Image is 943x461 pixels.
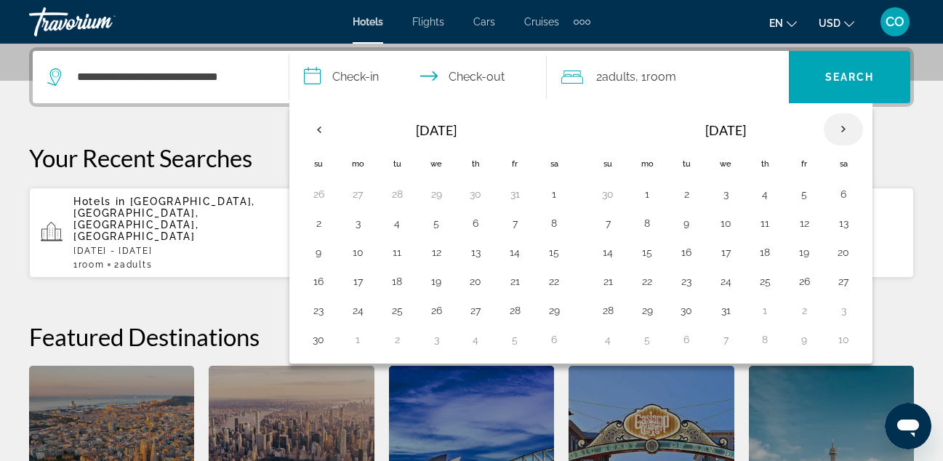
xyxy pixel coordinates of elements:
button: Day 6 [542,329,566,350]
span: 2 [596,67,635,87]
button: Day 28 [596,300,619,321]
th: [DATE] [627,113,824,148]
button: Day 27 [464,300,487,321]
button: Day 4 [596,329,619,350]
button: Day 12 [425,242,448,262]
button: Day 7 [596,213,619,233]
p: [DATE] - [DATE] [73,246,302,256]
button: Day 7 [714,329,737,350]
button: Day 26 [425,300,448,321]
button: Day 6 [675,329,698,350]
button: Day 20 [464,271,487,292]
button: Day 8 [753,329,777,350]
button: Day 15 [542,242,566,262]
button: Day 22 [635,271,659,292]
button: Day 24 [346,300,369,321]
span: Hotels in [73,196,126,207]
button: Day 27 [832,271,855,292]
iframe: Botón para iniciar la ventana de mensajería [885,403,931,449]
button: Day 2 [675,184,698,204]
span: 2 [114,260,152,270]
button: Day 30 [596,184,619,204]
button: Select check in and out date [289,51,546,103]
button: Travelers: 2 adults, 0 children [547,51,789,103]
button: Day 4 [385,213,409,233]
button: Extra navigation items [574,10,590,33]
button: Day 28 [385,184,409,204]
button: Day 22 [542,271,566,292]
button: Day 12 [792,213,816,233]
button: Day 9 [307,242,330,262]
button: Day 5 [425,213,448,233]
button: Day 10 [714,213,737,233]
button: Change language [769,12,797,33]
button: Day 1 [635,184,659,204]
button: Day 17 [714,242,737,262]
a: Cars [473,16,495,28]
a: Hotels [353,16,383,28]
button: Day 14 [503,242,526,262]
span: , 1 [635,67,676,87]
button: Day 7 [503,213,526,233]
button: Day 20 [832,242,855,262]
button: Day 19 [792,242,816,262]
span: Adults [602,70,635,84]
button: Day 1 [753,300,777,321]
button: Day 1 [346,329,369,350]
button: Day 25 [753,271,777,292]
button: Day 2 [792,300,816,321]
table: Left calendar grid [299,113,574,354]
button: Day 6 [832,184,855,204]
button: Day 15 [635,242,659,262]
span: Adults [120,260,152,270]
button: Day 29 [425,184,448,204]
button: Day 27 [346,184,369,204]
a: Flights [412,16,444,28]
span: CO [886,15,904,29]
button: Day 4 [753,184,777,204]
div: Search widget [33,51,910,103]
button: Day 16 [675,242,698,262]
button: Day 19 [425,271,448,292]
button: Day 18 [753,242,777,262]
button: Day 31 [503,184,526,204]
button: Day 31 [714,300,737,321]
button: Day 24 [714,271,737,292]
button: Day 10 [346,242,369,262]
a: Cruises [524,16,559,28]
span: Search [825,71,875,83]
span: en [769,17,783,29]
button: Day 14 [596,242,619,262]
span: USD [819,17,840,29]
button: User Menu [876,7,914,37]
button: Day 5 [503,329,526,350]
button: Day 6 [464,213,487,233]
button: Day 30 [675,300,698,321]
button: Day 3 [425,329,448,350]
span: 1 [73,260,104,270]
button: Day 21 [596,271,619,292]
button: Day 16 [307,271,330,292]
button: Next month [824,113,863,146]
button: Day 11 [753,213,777,233]
button: Day 23 [307,300,330,321]
button: Day 8 [635,213,659,233]
button: Day 3 [714,184,737,204]
button: Day 4 [464,329,487,350]
button: Day 5 [635,329,659,350]
button: Day 17 [346,271,369,292]
button: Day 2 [307,213,330,233]
button: Day 26 [792,271,816,292]
button: Day 5 [792,184,816,204]
th: [DATE] [338,113,534,148]
button: Search [789,51,910,103]
span: Room [79,260,105,270]
button: Day 30 [307,329,330,350]
button: Day 29 [635,300,659,321]
button: Day 9 [792,329,816,350]
button: Day 18 [385,271,409,292]
button: Hotels in [GEOGRAPHIC_DATA], [GEOGRAPHIC_DATA], [GEOGRAPHIC_DATA], [GEOGRAPHIC_DATA][DATE] - [DAT... [29,187,314,278]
